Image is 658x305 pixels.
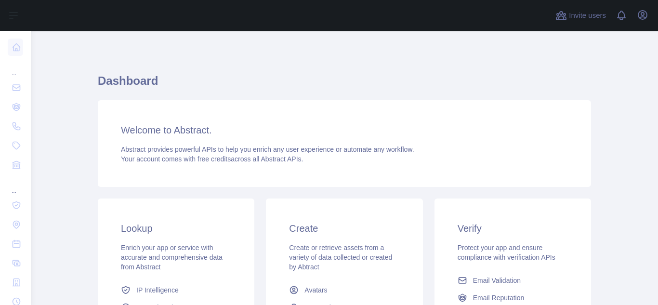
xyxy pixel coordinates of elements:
[136,285,179,295] span: IP Intelligence
[117,281,235,299] a: IP Intelligence
[458,222,568,235] h3: Verify
[289,244,392,271] span: Create or retrieve assets from a variety of data collected or created by Abtract
[121,244,223,271] span: Enrich your app or service with accurate and comprehensive data from Abstract
[473,293,525,303] span: Email Reputation
[569,10,606,21] span: Invite users
[8,58,23,77] div: ...
[458,244,555,261] span: Protect your app and ensure compliance with verification APIs
[197,155,231,163] span: free credits
[121,155,303,163] span: Your account comes with across all Abstract APIs.
[454,272,572,289] a: Email Validation
[98,73,591,96] h1: Dashboard
[121,123,568,137] h3: Welcome to Abstract.
[553,8,608,23] button: Invite users
[285,281,403,299] a: Avatars
[121,222,231,235] h3: Lookup
[304,285,327,295] span: Avatars
[8,175,23,195] div: ...
[473,276,521,285] span: Email Validation
[121,146,414,153] span: Abstract provides powerful APIs to help you enrich any user experience or automate any workflow.
[289,222,399,235] h3: Create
